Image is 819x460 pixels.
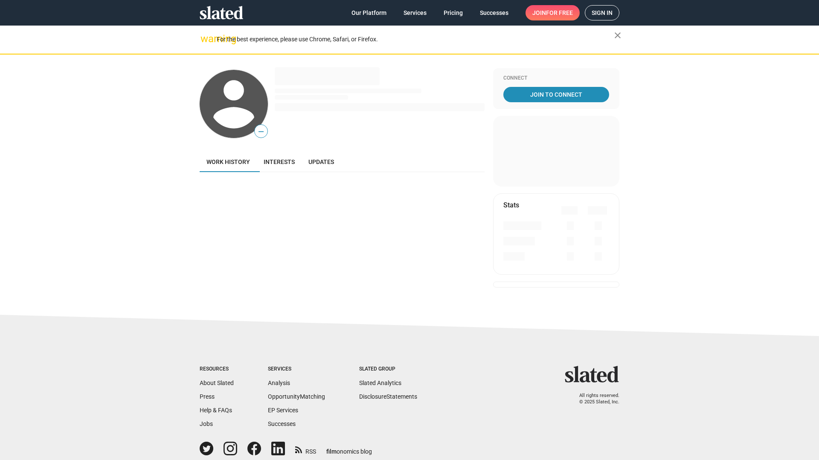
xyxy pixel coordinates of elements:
div: Slated Group [359,366,417,373]
div: For the best experience, please use Chrome, Safari, or Firefox. [217,34,614,45]
a: Work history [200,152,257,172]
a: Successes [268,420,296,427]
div: Services [268,366,325,373]
a: Joinfor free [526,5,580,20]
a: DisclosureStatements [359,393,417,400]
span: Join [532,5,573,20]
span: Sign in [592,6,613,20]
span: Our Platform [351,5,386,20]
span: — [255,126,267,137]
span: Pricing [444,5,463,20]
a: OpportunityMatching [268,393,325,400]
mat-card-title: Stats [503,201,519,210]
span: Successes [480,5,508,20]
div: Connect [503,75,609,82]
a: Successes [473,5,515,20]
div: Resources [200,366,234,373]
span: Updates [308,158,334,165]
a: Sign in [585,5,619,20]
a: Join To Connect [503,87,609,102]
a: filmonomics blog [326,441,372,456]
span: Interests [264,158,295,165]
a: Slated Analytics [359,379,401,386]
span: Join To Connect [505,87,607,102]
a: Press [200,393,215,400]
a: Services [397,5,433,20]
mat-icon: close [613,30,623,40]
span: for free [546,5,573,20]
a: Interests [257,152,302,172]
span: film [326,448,337,455]
a: EP Services [268,407,298,414]
span: Services [404,5,427,20]
span: Work history [206,158,250,165]
a: About Slated [200,379,234,386]
a: Pricing [437,5,470,20]
a: Help & FAQs [200,407,232,414]
a: RSS [295,443,316,456]
a: Jobs [200,420,213,427]
a: Analysis [268,379,290,386]
p: All rights reserved. © 2025 Slated, Inc. [570,393,619,405]
a: Our Platform [345,5,393,20]
mat-icon: warning [200,34,211,44]
a: Updates [302,152,341,172]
